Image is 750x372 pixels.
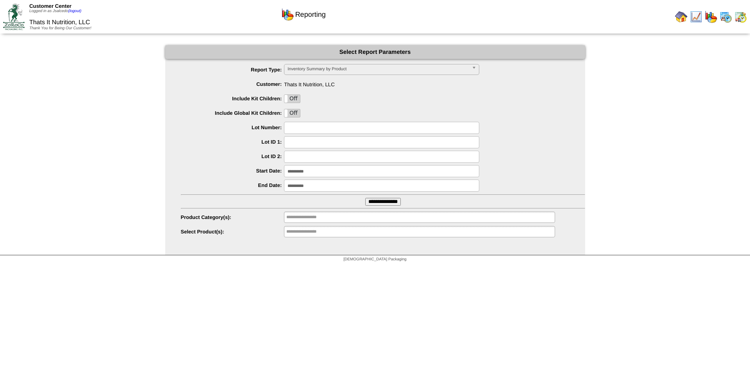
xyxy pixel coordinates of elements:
[181,81,284,87] label: Customer:
[343,257,406,262] span: [DEMOGRAPHIC_DATA] Packaging
[29,9,81,13] span: Logged in as Jsalcedo
[68,9,81,13] a: (logout)
[284,95,300,103] label: Off
[181,67,284,73] label: Report Type:
[181,182,284,188] label: End Date:
[281,8,294,21] img: graph.gif
[165,45,585,59] div: Select Report Parameters
[29,26,91,30] span: Thank You for Being Our Customer!
[675,11,687,23] img: home.gif
[287,64,469,74] span: Inventory Summary by Product
[690,11,702,23] img: line_graph.gif
[3,4,25,30] img: ZoRoCo_Logo(Green%26Foil)%20jpg.webp
[181,153,284,159] label: Lot ID 2:
[181,214,284,220] label: Product Category(s):
[181,78,585,87] span: Thats It Nutrition, LLC
[181,110,284,116] label: Include Global Kit Children:
[181,229,284,235] label: Select Product(s):
[181,168,284,174] label: Start Date:
[284,109,300,117] div: OnOff
[181,96,284,101] label: Include Kit Children:
[181,139,284,145] label: Lot ID 1:
[29,19,90,26] span: Thats It Nutrition, LLC
[181,125,284,130] label: Lot Number:
[705,11,717,23] img: graph.gif
[284,94,300,103] div: OnOff
[29,3,71,9] span: Customer Center
[734,11,747,23] img: calendarinout.gif
[284,109,300,117] label: Off
[295,11,326,19] span: Reporting
[720,11,732,23] img: calendarprod.gif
